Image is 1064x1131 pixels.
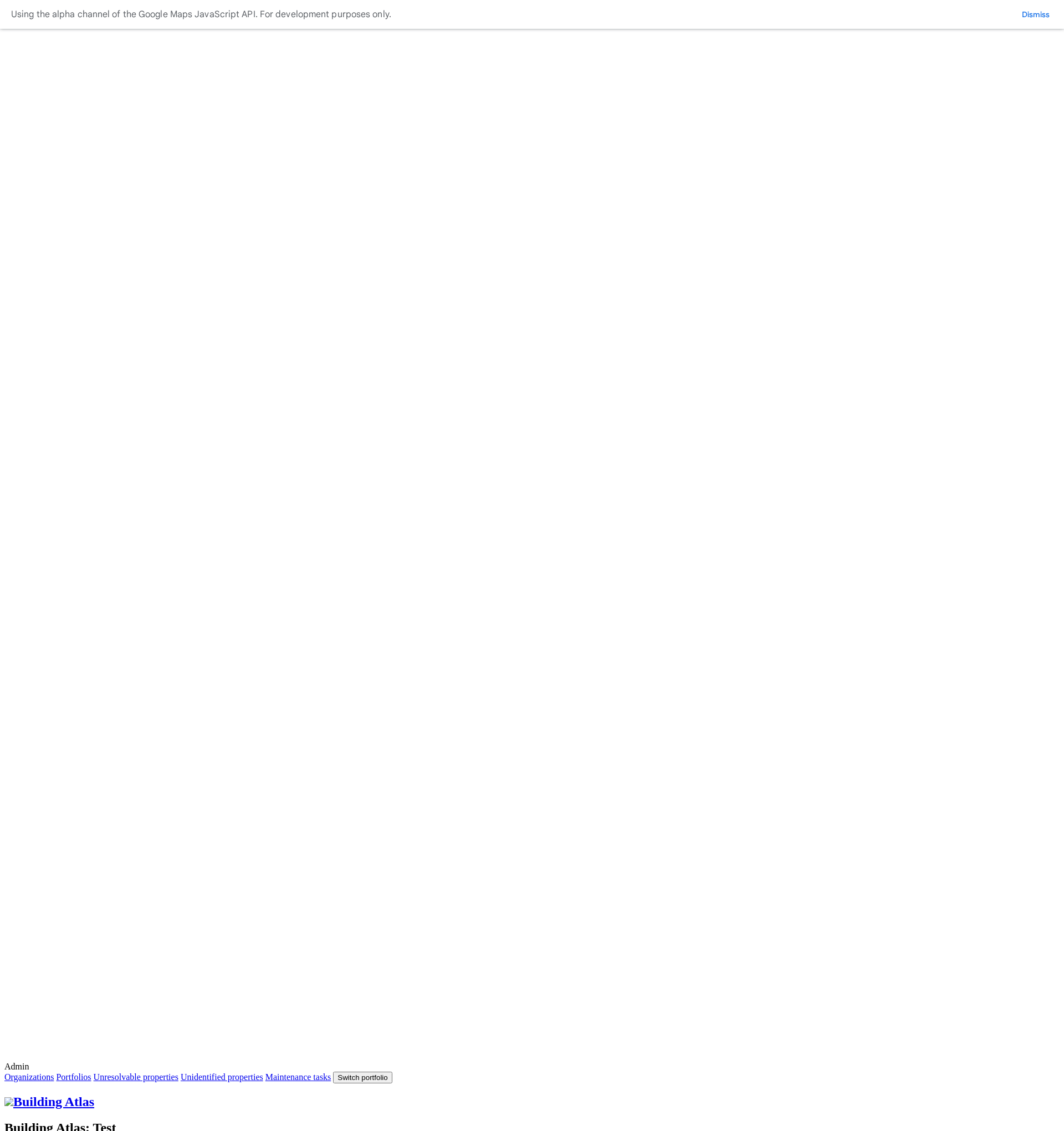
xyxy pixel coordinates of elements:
a: Maintenance tasks [265,1072,331,1082]
a: Portfolios [56,1072,91,1082]
button: Switch portfolio [333,1072,392,1083]
label: Admin [4,1052,1060,1071]
a: Unidentified properties [181,1072,263,1082]
a: Organizations [4,1072,54,1082]
div: Using the alpha channel of the Google Maps JavaScript API. For development purposes only. [11,7,391,22]
a: Unresolvable properties [94,1072,178,1082]
a: Building Atlas [4,1094,94,1109]
button: Dismiss [1019,9,1053,20]
img: main-0bbd2752.svg [4,1097,13,1106]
